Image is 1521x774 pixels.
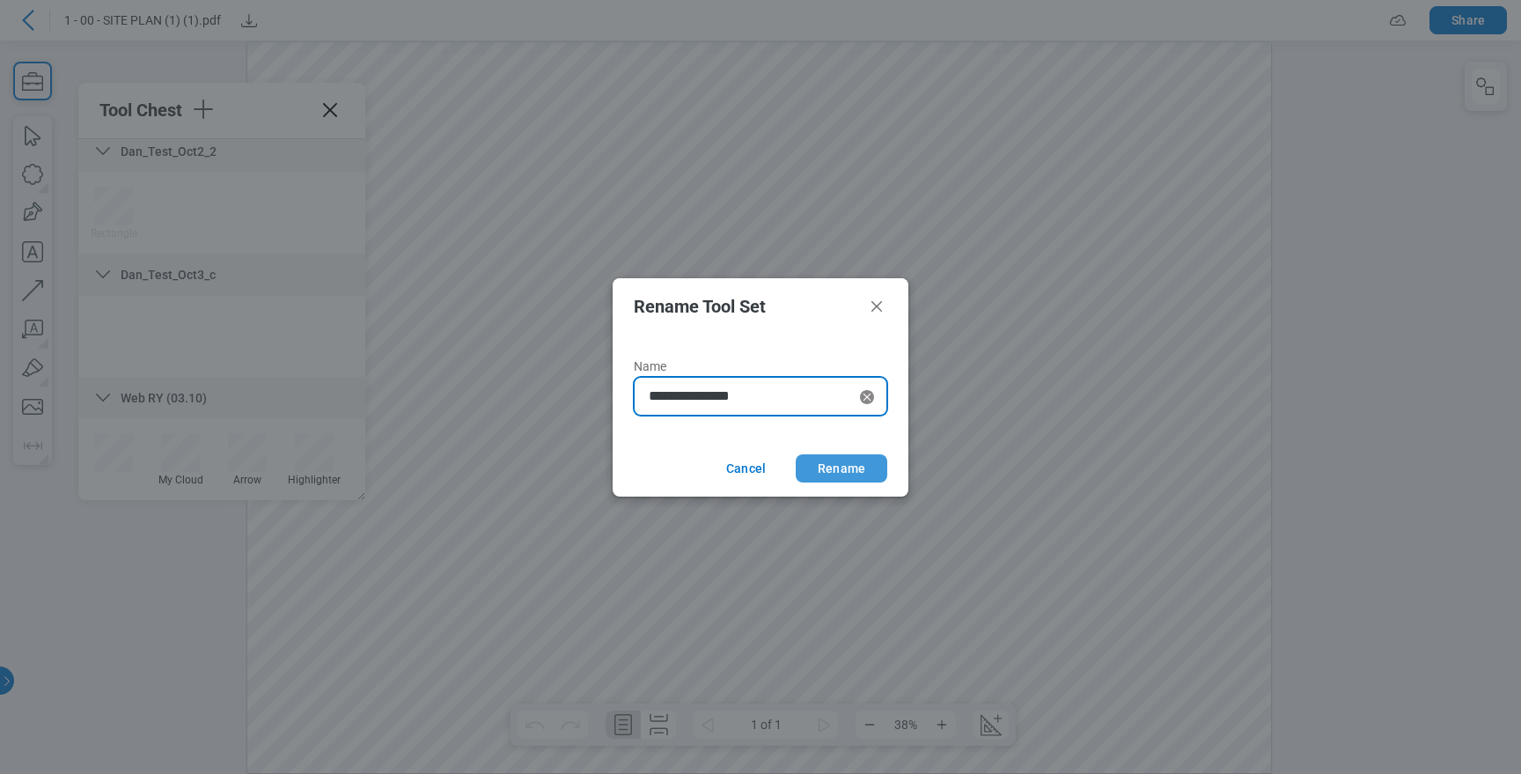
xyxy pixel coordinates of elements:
[796,454,887,483] button: Rename
[634,359,667,373] span: Name
[866,296,887,317] button: Close
[856,387,878,408] div: Clear
[705,454,782,483] button: Cancel
[634,297,859,316] h2: Rename Tool Set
